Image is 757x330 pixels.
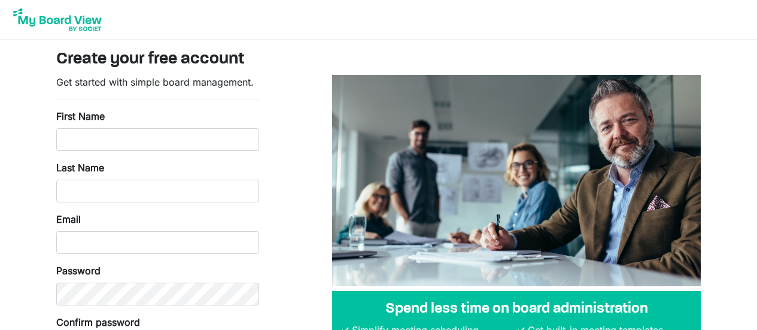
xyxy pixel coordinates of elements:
[56,264,101,278] label: Password
[56,212,81,226] label: Email
[56,161,104,175] label: Last Name
[342,301,691,318] h4: Spend less time on board administration
[56,76,254,88] span: Get started with simple board management.
[56,315,140,329] label: Confirm password
[10,5,105,35] img: My Board View Logo
[56,50,701,70] h3: Create your free account
[56,109,105,123] label: First Name
[332,75,701,286] img: A photograph of board members sitting at a table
